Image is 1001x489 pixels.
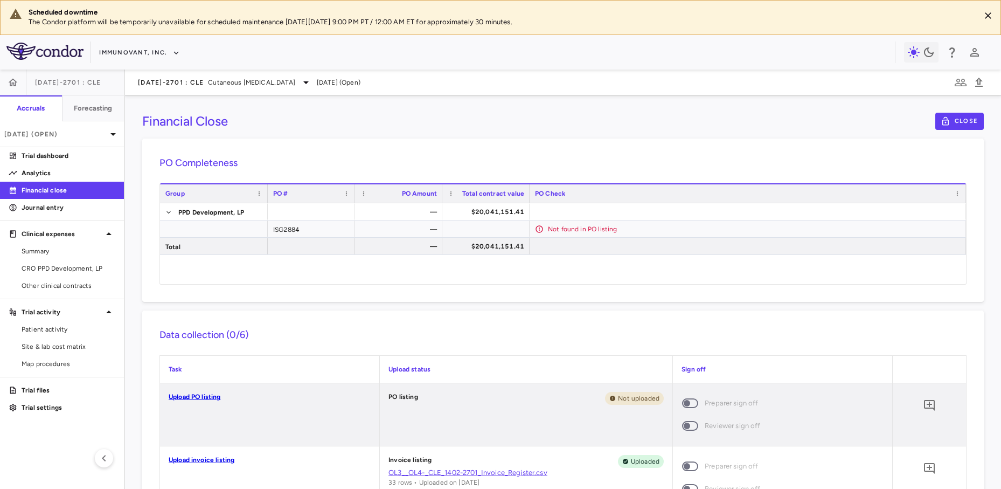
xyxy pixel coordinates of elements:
[452,203,524,221] div: $20,041,151.41
[74,104,113,113] h6: Forecasting
[4,129,107,139] p: [DATE] (Open)
[169,456,234,464] a: Upload invoice listing
[627,457,664,466] span: Uploaded
[138,78,204,87] span: [DATE]-2701 : CLE
[535,190,565,197] span: PO Check
[548,221,961,238] div: Not found in PO listing
[920,459,939,478] button: Add comment
[178,204,244,221] span: PPD Development, LP
[142,113,228,129] h3: Financial Close
[22,325,115,334] span: Patient activity
[365,238,437,255] div: —
[29,17,971,27] p: The Condor platform will be temporarily unavailable for scheduled maintenance [DATE][DATE] 9:00 P...
[22,185,115,195] p: Financial close
[22,203,115,212] p: Journal entry
[22,168,115,178] p: Analytics
[6,43,84,60] img: logo-full-SnFGN8VE.png
[705,397,759,409] span: Preparer sign off
[273,190,288,197] span: PO #
[22,307,102,317] p: Trial activity
[99,44,180,61] button: Immunovant, Inc.
[920,396,939,415] button: Add comment
[402,190,437,197] span: PO Amount
[923,399,936,412] svg: Add comment
[614,394,664,403] span: Not uploaded
[705,460,759,472] span: Preparer sign off
[159,328,967,342] h6: Data collection (0/6)
[22,281,115,291] span: Other clinical contracts
[365,221,437,238] div: —
[935,113,984,130] button: Close
[268,221,355,237] div: ISG2884
[22,151,115,161] p: Trial dashboard
[388,468,664,478] a: OL3__OL4-_CLE_1402-2701_Invoice_Register.csv
[317,78,360,87] span: [DATE] (Open)
[923,462,936,475] svg: Add comment
[452,238,524,255] div: $20,041,151.41
[169,364,371,374] p: Task
[682,364,884,374] p: Sign off
[980,8,996,24] button: Close
[35,78,101,87] span: [DATE]-2701 : CLE
[705,420,761,432] span: Reviewer sign off
[365,203,437,221] div: —
[388,479,479,486] span: 33 rows • Uploaded on [DATE]
[22,403,115,412] p: Trial settings
[165,238,180,256] span: Total
[22,342,115,352] span: Site & lab cost matrix
[159,156,967,170] h6: PO Completeness
[17,104,45,113] h6: Accruals
[165,190,185,197] span: Group
[22,264,115,273] span: CRO PPD Development, LP
[208,78,295,87] span: Cutaneous [MEDICAL_DATA]
[22,246,115,256] span: Summary
[388,455,432,468] p: Invoice listing
[22,359,115,369] span: Map procedures
[388,364,664,374] p: Upload status
[388,392,418,405] p: PO listing
[22,385,115,395] p: Trial files
[462,190,524,197] span: Total contract value
[22,229,102,239] p: Clinical expenses
[29,8,971,17] div: Scheduled downtime
[169,393,221,401] a: Upload PO listing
